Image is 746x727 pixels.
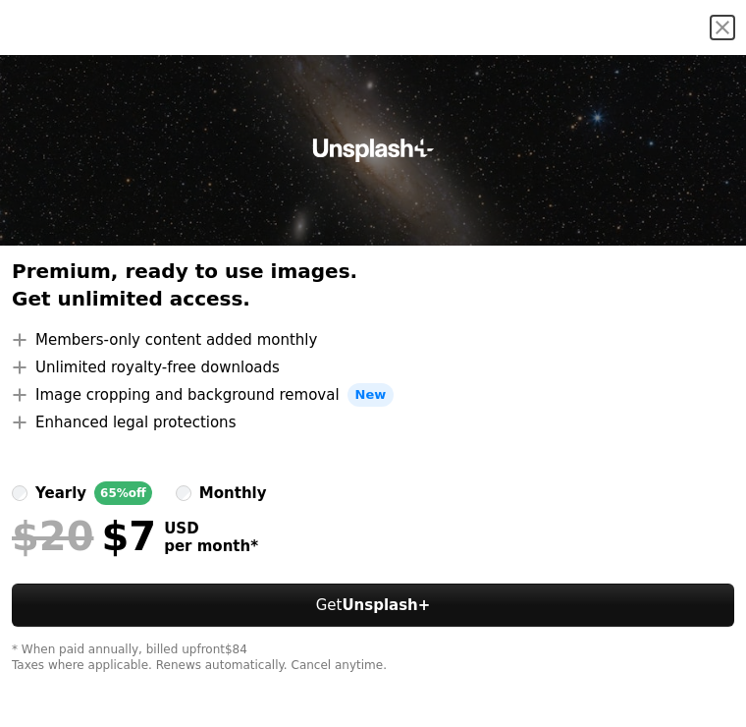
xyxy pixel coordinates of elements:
li: Members-only content added monthly [12,328,734,352]
div: monthly [199,481,267,505]
li: Enhanced legal protections [12,411,734,434]
strong: Unsplash+ [342,596,430,614]
span: per month * [164,537,258,555]
button: GetUnsplash+ [12,584,734,627]
div: 65% off [94,481,152,505]
input: monthly [176,485,191,501]
span: $20 [12,513,94,560]
span: USD [164,520,258,537]
div: yearly [35,481,86,505]
div: $7 [12,513,156,560]
li: Image cropping and background removal [12,383,734,407]
h2: Premium, ready to use images. Get unlimited access. [12,257,734,312]
li: Unlimited royalty-free downloads [12,356,734,379]
input: yearly65%off [12,485,27,501]
span: New [347,383,395,407]
div: * When paid annually, billed upfront $84 Taxes where applicable. Renews automatically. Cancel any... [12,643,734,674]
